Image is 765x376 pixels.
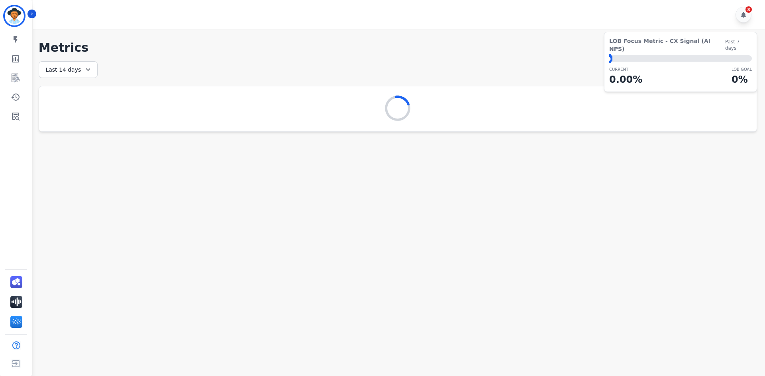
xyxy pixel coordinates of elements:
[609,72,642,87] p: 0.00 %
[609,66,642,72] p: CURRENT
[5,6,24,25] img: Bordered avatar
[725,39,752,51] span: Past 7 days
[732,66,752,72] p: LOB Goal
[732,72,752,87] p: 0 %
[39,41,757,55] h1: Metrics
[609,37,725,53] span: LOB Focus Metric - CX Signal (AI NPS)
[745,6,752,13] div: 8
[609,55,612,62] div: ⬤
[39,61,98,78] div: Last 14 days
